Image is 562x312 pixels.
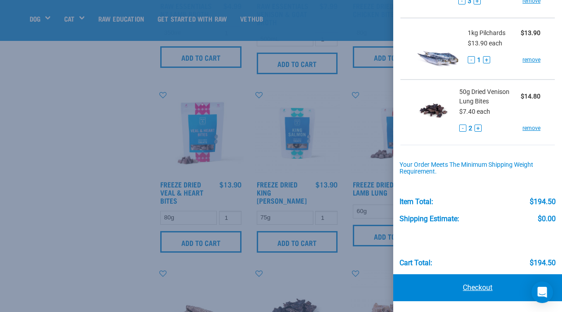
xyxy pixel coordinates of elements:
[469,124,472,133] span: 2
[459,125,466,132] button: -
[468,28,505,38] span: 1kg Pilchards
[483,56,490,63] button: +
[530,198,556,206] div: $194.50
[538,215,556,223] div: $0.00
[400,215,459,223] div: Shipping Estimate:
[522,56,540,64] a: remove
[415,87,452,134] img: Dried Venison Lung Bites
[530,259,556,267] div: $194.50
[521,29,540,36] strong: $13.90
[477,55,481,65] span: 1
[531,281,553,303] div: Open Intercom Messenger
[521,93,540,100] strong: $14.80
[468,56,475,63] button: -
[459,87,521,106] span: 50g Dried Venison Lung Bites
[400,259,432,267] div: Cart total:
[468,40,502,47] span: $13.90 each
[400,161,556,176] div: Your order meets the minimum shipping weight requirement.
[415,26,461,72] img: Pilchards
[522,124,540,132] a: remove
[400,198,433,206] div: Item Total:
[474,125,482,132] button: +
[393,274,562,301] a: Checkout
[459,108,490,115] span: $7.40 each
